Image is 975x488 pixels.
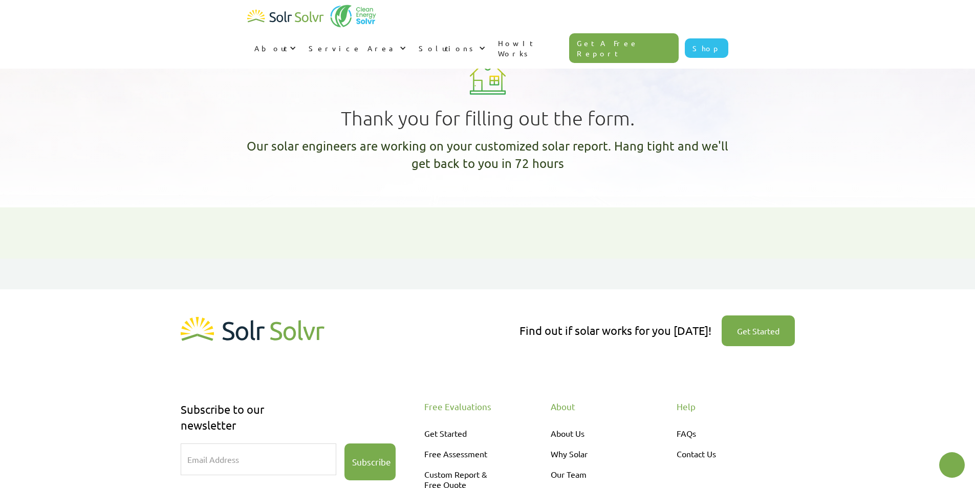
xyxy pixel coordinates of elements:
[722,315,795,346] a: Get Started
[341,107,635,130] h1: Thank you for filling out the form.
[551,423,638,443] a: About Us
[677,443,764,464] a: Contact Us
[424,401,522,412] div: Free Evaluations
[551,443,638,464] a: Why Solar
[244,137,731,172] h1: Our solar engineers are working on your customized solar report. Hang tight and we'll get back to...
[247,33,301,63] div: About
[419,43,476,53] div: Solutions
[519,323,711,338] div: Find out if solar works for you [DATE]!
[254,43,287,53] div: About
[685,38,728,58] a: Shop
[551,401,648,412] div: About
[411,33,491,63] div: Solutions
[569,33,679,63] a: Get A Free Report
[424,443,511,464] a: Free Assessment
[677,401,774,412] div: Help
[491,28,570,69] a: How It Works
[551,464,638,484] a: Our Team
[181,443,336,475] input: Email Address
[939,452,965,478] button: Open chatbot widget
[677,423,764,443] a: FAQs
[424,423,511,443] a: Get Started
[309,43,397,53] div: Service Area
[181,401,386,433] div: Subscribe to our newsletter
[301,33,411,63] div: Service Area
[344,443,396,480] input: Subscribe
